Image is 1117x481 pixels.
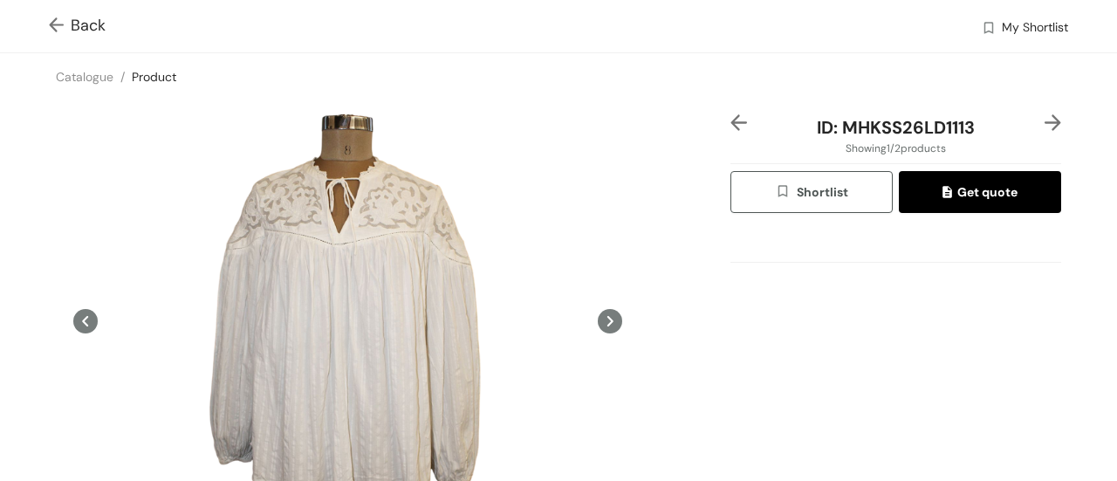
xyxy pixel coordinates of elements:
[942,186,957,202] img: quote
[1045,114,1061,131] img: right
[775,183,796,203] img: wishlist
[132,69,176,85] a: Product
[846,141,946,156] span: Showing 1 / 2 products
[981,20,997,38] img: wishlist
[49,14,106,38] span: Back
[775,182,847,203] span: Shortlist
[817,116,975,139] span: ID: MHKSS26LD1113
[56,69,113,85] a: Catalogue
[120,69,125,85] span: /
[730,114,747,131] img: left
[730,171,893,213] button: wishlistShortlist
[1002,18,1068,39] span: My Shortlist
[942,182,1018,202] span: Get quote
[899,171,1061,213] button: quoteGet quote
[49,17,71,36] img: Go back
